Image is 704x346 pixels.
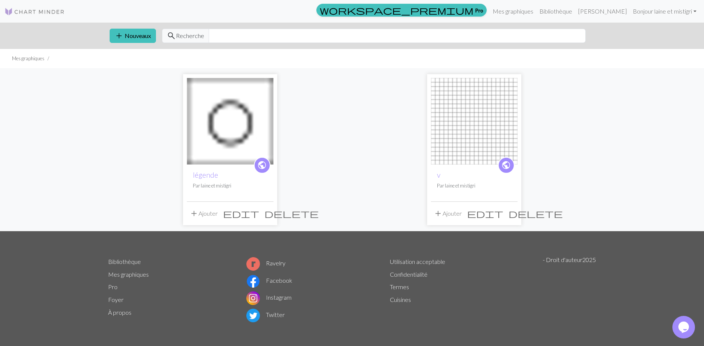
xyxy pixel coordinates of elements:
[220,206,262,221] button: Edit
[506,206,565,221] button: Supprimer
[246,274,260,288] img: Logo Facebook
[390,283,409,290] a: Termes
[108,271,149,278] a: Mes graphiques
[501,159,511,171] span: public
[316,4,487,17] a: Pro
[108,283,118,290] a: Pro
[264,208,319,219] span: delete
[257,158,267,173] i: public
[187,78,273,165] img: légende
[490,4,536,19] a: Mes graphiques
[501,158,511,173] i: public
[246,257,260,271] img: Logo Ravelry
[464,206,506,221] button: Edit
[390,258,445,265] a: Utilisation acceptable
[108,296,124,303] a: Foyer
[246,294,292,301] a: Instagram
[254,157,270,174] a: public
[187,206,220,221] button: Ajouter
[246,311,285,318] a: Twitter
[115,30,124,41] span: add
[434,208,443,219] span: add
[246,291,260,305] img: Logo Instagram
[575,4,630,19] a: [PERSON_NAME]
[108,309,131,316] a: À propos
[167,30,176,41] span: search
[262,206,321,221] button: Supprimer
[536,4,575,19] a: Bibliothèque
[12,55,44,62] li: Mes graphiques
[431,117,518,124] a: v
[509,208,563,219] span: delete
[5,7,65,16] img: Logo
[176,31,204,40] span: Recherche
[437,182,512,189] p: Par laine et mistigri
[431,206,464,221] button: Ajouter
[390,296,411,303] a: Cuisines
[223,209,259,218] i: Edit
[187,117,273,124] a: légende
[320,5,473,15] span: workspace_premium
[110,29,156,43] button: Nouveaux
[193,182,267,189] p: Par laine et mistigri
[108,258,141,265] a: Bibliothèque
[189,208,199,219] span: add
[467,209,503,218] i: Edit
[246,277,292,284] a: Facebook
[246,309,260,322] img: Logo Twitter
[467,208,503,219] span: edit
[630,4,699,19] a: Bonjour laine et mistigri
[257,159,267,171] span: public
[431,78,518,165] img: v
[543,255,596,324] p: - Droit d'auteur 2025
[437,171,440,179] a: v
[390,271,428,278] a: Confidentialité
[246,259,286,267] a: Ravelry
[498,157,515,174] a: public
[193,171,218,179] a: légende
[672,316,696,338] iframe: chat widget
[223,208,259,219] span: edit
